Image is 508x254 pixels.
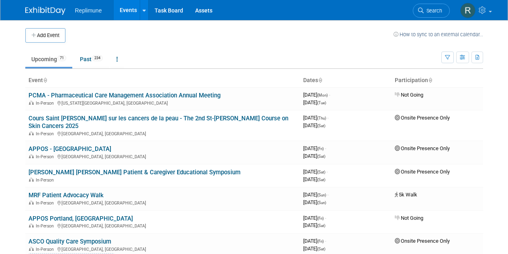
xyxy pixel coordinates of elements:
[29,101,34,105] img: In-Person Event
[29,115,288,130] a: Cours Saint [PERSON_NAME] sur les cancers de la peau - The 2nd St-[PERSON_NAME] Course on Skin Ca...
[36,131,56,136] span: In-Person
[325,238,326,244] span: -
[36,200,56,206] span: In-Person
[25,7,65,15] img: ExhibitDay
[317,193,326,197] span: (Sun)
[25,74,300,87] th: Event
[29,200,34,204] img: In-Person Event
[36,178,56,183] span: In-Person
[303,115,328,121] span: [DATE]
[329,92,330,98] span: -
[428,77,432,83] a: Sort by Participation Type
[29,154,34,158] img: In-Person Event
[303,222,325,228] span: [DATE]
[317,93,328,97] span: (Mon)
[29,131,34,135] img: In-Person Event
[92,55,103,61] span: 234
[395,215,423,221] span: Not Going
[29,99,297,106] div: [US_STATE][GEOGRAPHIC_DATA], [GEOGRAPHIC_DATA]
[317,178,325,182] span: (Sat)
[29,222,297,229] div: [GEOGRAPHIC_DATA], [GEOGRAPHIC_DATA]
[303,176,325,182] span: [DATE]
[75,7,102,14] span: Replimune
[303,145,326,151] span: [DATE]
[317,124,325,128] span: (Sat)
[303,122,325,128] span: [DATE]
[325,145,326,151] span: -
[303,99,326,105] span: [DATE]
[394,31,483,37] a: How to sync to an external calendar...
[318,77,322,83] a: Sort by Start Date
[327,115,328,121] span: -
[325,215,326,221] span: -
[29,178,34,182] img: In-Person Event
[29,192,104,199] a: MRF Patient Advocacy Walk
[424,8,442,14] span: Search
[317,154,325,159] span: (Sat)
[303,199,326,205] span: [DATE]
[395,92,423,98] span: Not Going
[29,247,34,251] img: In-Person Event
[460,3,475,18] img: Rosalind Malhotra
[36,154,56,159] span: In-Person
[36,247,56,252] span: In-Person
[303,215,326,221] span: [DATE]
[317,247,325,251] span: (Sat)
[317,101,326,105] span: (Tue)
[326,169,328,175] span: -
[29,215,133,222] a: APPOS Portland, [GEOGRAPHIC_DATA]
[303,192,328,198] span: [DATE]
[36,223,56,229] span: In-Person
[29,246,297,252] div: [GEOGRAPHIC_DATA], [GEOGRAPHIC_DATA]
[57,55,66,61] span: 71
[29,92,220,99] a: PCMA - Pharmaceutical Care Management Association Annual Meeting
[395,145,450,151] span: Onsite Presence Only
[317,147,324,151] span: (Fri)
[327,192,328,198] span: -
[29,130,297,136] div: [GEOGRAPHIC_DATA], [GEOGRAPHIC_DATA]
[303,169,328,175] span: [DATE]
[395,169,450,175] span: Onsite Presence Only
[303,246,325,252] span: [DATE]
[317,200,326,205] span: (Sun)
[29,199,297,206] div: [GEOGRAPHIC_DATA], [GEOGRAPHIC_DATA]
[395,115,450,121] span: Onsite Presence Only
[303,238,326,244] span: [DATE]
[29,169,241,176] a: [PERSON_NAME] [PERSON_NAME] Patient & Caregiver Educational Symposium
[395,192,417,198] span: 5k Walk
[25,28,65,43] button: Add Event
[317,239,324,244] span: (Fri)
[317,216,324,221] span: (Fri)
[74,52,109,67] a: Past234
[29,145,111,153] a: APPOS - [GEOGRAPHIC_DATA]
[392,74,483,87] th: Participation
[413,4,450,18] a: Search
[29,238,111,245] a: ASCO Quality Care Symposium
[43,77,47,83] a: Sort by Event Name
[395,238,450,244] span: Onsite Presence Only
[25,52,72,67] a: Upcoming71
[317,223,325,228] span: (Sat)
[317,170,325,174] span: (Sat)
[36,101,56,106] span: In-Person
[300,74,392,87] th: Dates
[29,153,297,159] div: [GEOGRAPHIC_DATA], [GEOGRAPHIC_DATA]
[29,223,34,227] img: In-Person Event
[317,116,326,120] span: (Thu)
[303,153,325,159] span: [DATE]
[303,92,330,98] span: [DATE]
